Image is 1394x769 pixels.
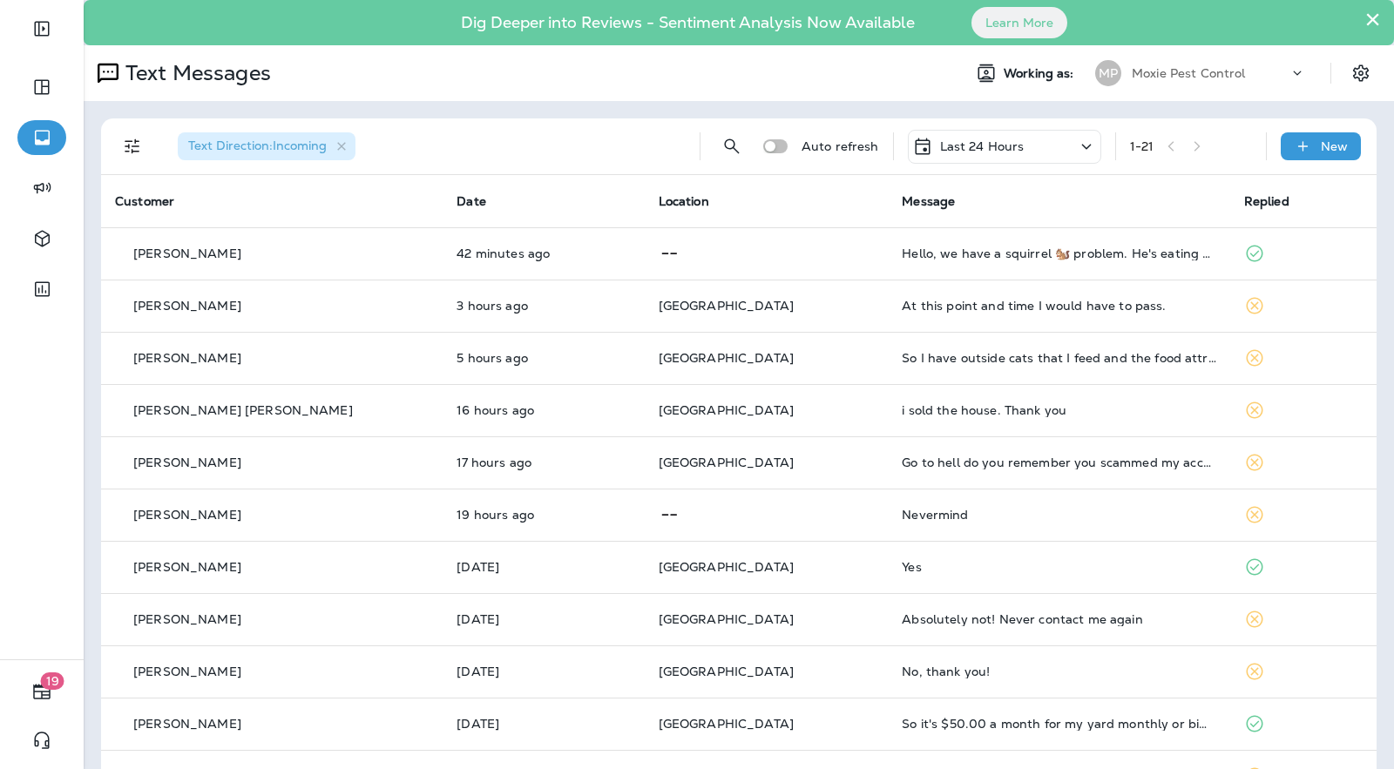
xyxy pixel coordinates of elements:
span: Replied [1244,193,1289,209]
div: Text Direction:Incoming [178,132,355,160]
div: Hello, we have a squirrel 🐿️ problem. He's eating our patio furniture. Is there anything you can ... [902,246,1215,260]
span: [GEOGRAPHIC_DATA] [659,716,794,732]
p: [PERSON_NAME] [133,664,241,678]
span: Text Direction : Incoming [188,138,327,153]
p: Sep 22, 2025 10:16 AM [457,717,630,731]
div: No, thank you! [902,664,1215,678]
p: [PERSON_NAME] [133,246,241,260]
p: [PERSON_NAME] [133,612,241,626]
p: [PERSON_NAME] [133,717,241,731]
p: Sep 23, 2025 10:06 AM [457,351,630,365]
span: [GEOGRAPHIC_DATA] [659,611,794,627]
span: Customer [115,193,174,209]
p: Moxie Pest Control [1132,66,1246,80]
p: [PERSON_NAME] [PERSON_NAME] [133,403,353,417]
p: Sep 22, 2025 10:54 AM [457,664,630,678]
div: So it's $50.00 a month for my yard monthly or bimonthly? [902,717,1215,731]
p: Auto refresh [802,139,879,153]
button: Close [1364,5,1381,33]
p: Sep 22, 2025 08:20 PM [457,508,630,522]
span: Location [659,193,709,209]
button: Learn More [971,7,1067,38]
p: Sep 22, 2025 11:23 AM [457,612,630,626]
p: Sep 22, 2025 11:49 AM [457,560,630,574]
p: [PERSON_NAME] [133,455,241,469]
p: Text Messages [118,60,271,86]
button: 19 [17,674,66,709]
p: Sep 23, 2025 12:05 PM [457,299,630,313]
p: Sep 23, 2025 02:46 PM [457,246,630,260]
p: [PERSON_NAME] [133,351,241,365]
div: i sold the house. Thank you [902,403,1215,417]
div: So I have outside cats that I feed and the food attracts the ants. No one has been able to elimin... [902,351,1215,365]
div: Go to hell do you remember you scammed my account even I didn't get any service from you at all [902,455,1215,469]
p: Sep 22, 2025 11:03 PM [457,403,630,417]
div: 1 - 21 [1130,139,1154,153]
span: [GEOGRAPHIC_DATA] [659,455,794,470]
button: Search Messages [714,129,749,164]
p: Last 24 Hours [940,139,1025,153]
div: Nevermind [902,508,1215,522]
p: Dig Deeper into Reviews - Sentiment Analysis Now Available [410,20,965,25]
p: [PERSON_NAME] [133,508,241,522]
span: [GEOGRAPHIC_DATA] [659,402,794,418]
span: Date [457,193,486,209]
span: [GEOGRAPHIC_DATA] [659,298,794,314]
button: Filters [115,129,150,164]
span: [GEOGRAPHIC_DATA] [659,664,794,679]
span: Message [902,193,955,209]
span: [GEOGRAPHIC_DATA] [659,350,794,366]
span: [GEOGRAPHIC_DATA] [659,559,794,575]
div: MP [1095,60,1121,86]
button: Settings [1345,57,1377,89]
p: New [1321,139,1348,153]
p: [PERSON_NAME] [133,299,241,313]
p: [PERSON_NAME] [133,560,241,574]
div: Yes [902,560,1215,574]
div: Absolutely not! Never contact me again [902,612,1215,626]
button: Expand Sidebar [17,11,66,46]
div: At this point and time I would have to pass. [902,299,1215,313]
span: Working as: [1004,66,1078,81]
p: Sep 22, 2025 10:04 PM [457,455,630,469]
span: 19 [41,672,64,690]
